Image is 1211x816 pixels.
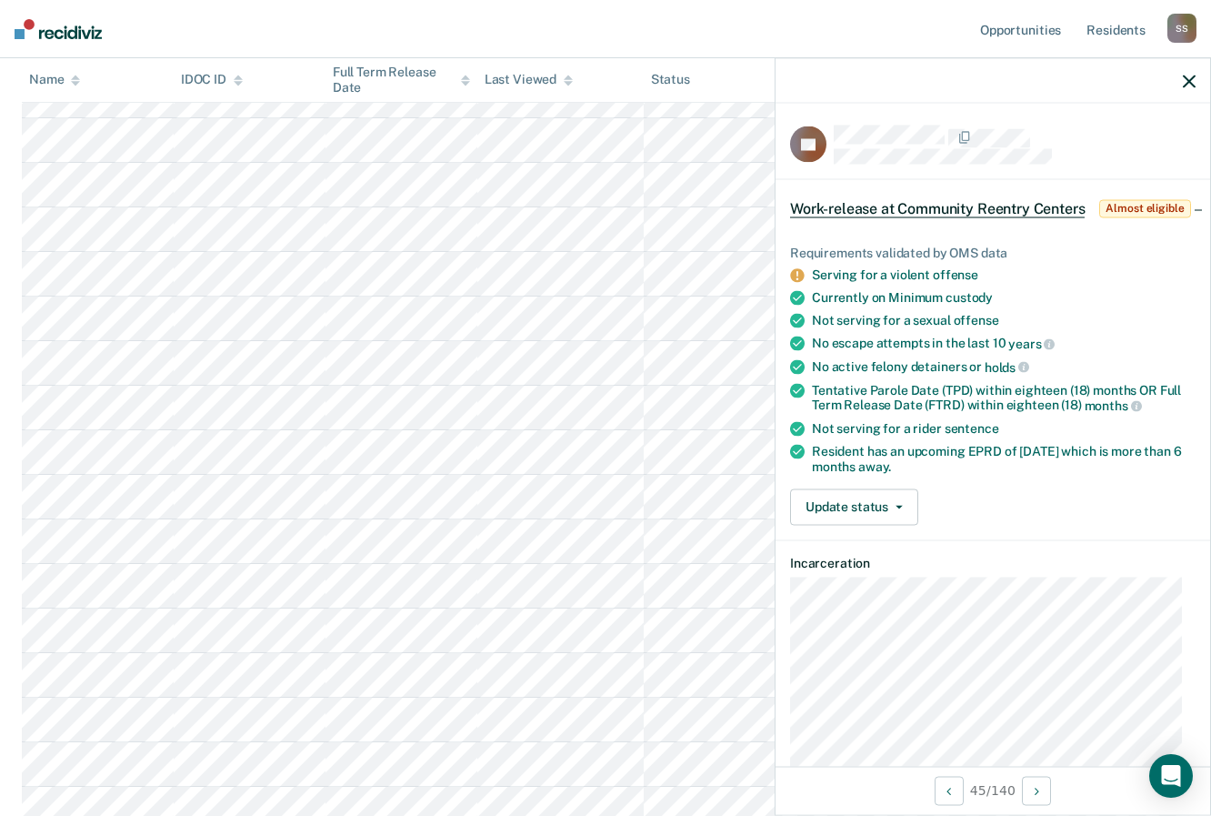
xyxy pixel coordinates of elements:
[954,313,999,327] span: offense
[946,290,993,305] span: custody
[1099,199,1190,217] span: Almost eligible
[812,359,1196,376] div: No active felony detainers or
[812,421,1196,437] div: Not serving for a rider
[181,73,243,88] div: IDOC ID
[985,359,1029,374] span: holds
[790,555,1196,570] dt: Incarceration
[15,19,102,39] img: Recidiviz
[29,73,80,88] div: Name
[812,267,1196,283] div: Serving for a violent offense
[790,199,1085,217] span: Work-release at Community Reentry Centers
[812,336,1196,352] div: No escape attempts in the last 10
[333,65,470,96] div: Full Term Release Date
[790,489,918,525] button: Update status
[790,245,1196,260] div: Requirements validated by OMS data
[858,458,891,473] span: away.
[935,776,964,805] button: Previous Opportunity
[1008,337,1055,351] span: years
[1167,14,1196,43] div: S S
[1022,776,1051,805] button: Next Opportunity
[1085,398,1142,413] span: months
[776,766,1210,814] div: 45 / 140
[485,73,573,88] div: Last Viewed
[812,444,1196,475] div: Resident has an upcoming EPRD of [DATE] which is more than 6 months
[812,382,1196,413] div: Tentative Parole Date (TPD) within eighteen (18) months OR Full Term Release Date (FTRD) within e...
[812,290,1196,306] div: Currently on Minimum
[776,179,1210,237] div: Work-release at Community Reentry CentersAlmost eligible
[1149,754,1193,798] div: Open Intercom Messenger
[945,421,999,436] span: sentence
[812,313,1196,328] div: Not serving for a sexual
[651,73,690,88] div: Status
